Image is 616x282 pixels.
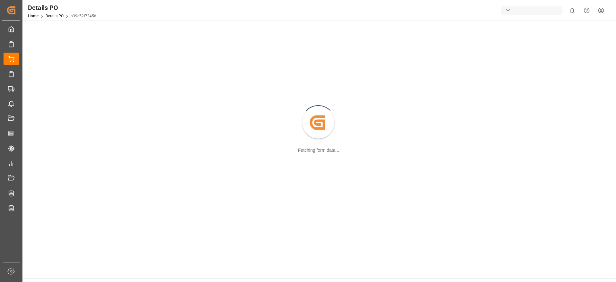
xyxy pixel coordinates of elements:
[579,3,594,18] button: Help Center
[46,14,64,18] a: Details PO
[28,3,96,13] div: Details PO
[28,14,38,18] a: Home
[298,147,339,154] div: Fetching form data...
[565,3,579,18] button: show 0 new notifications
